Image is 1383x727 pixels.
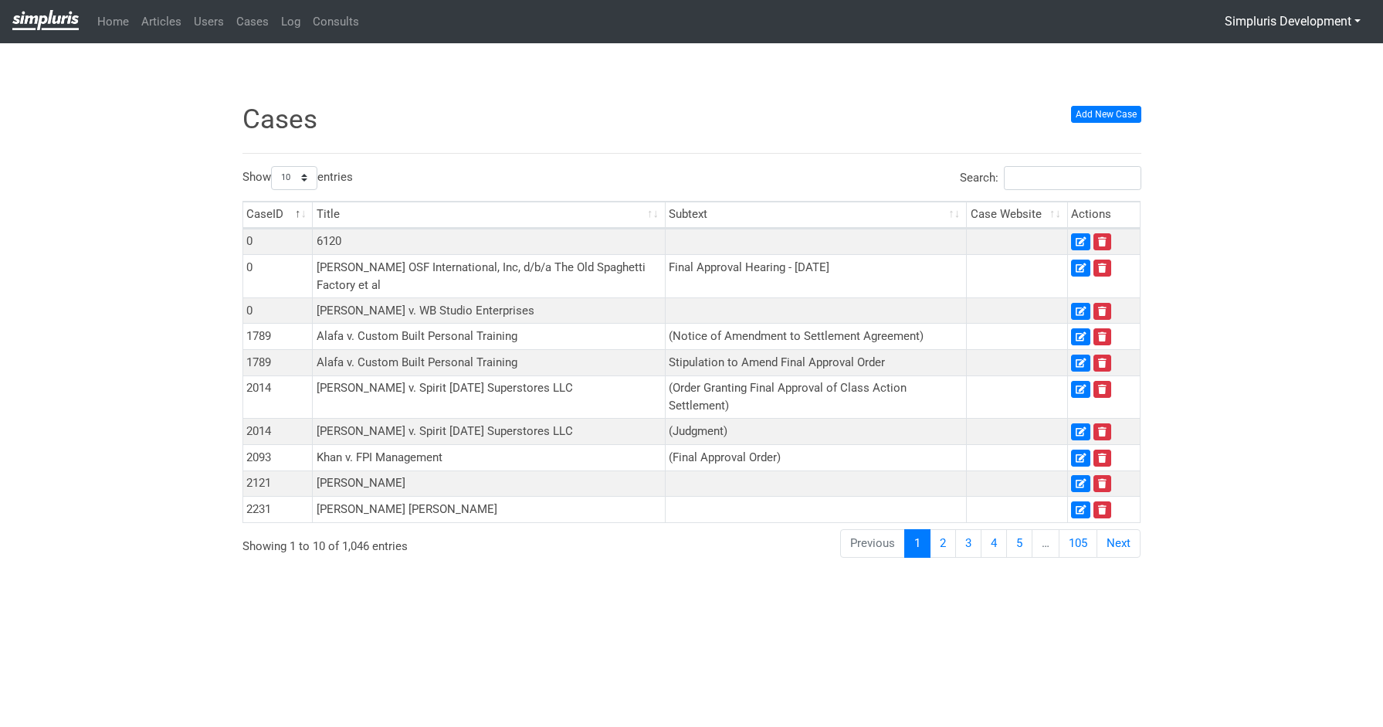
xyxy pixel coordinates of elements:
td: 6120 [313,229,665,255]
td: (Order Granting Final Approval of Class Action Settlement) [666,375,967,419]
td: 2231 [243,496,314,522]
td: 1789 [243,349,314,375]
td: (Final Approval Order) [666,444,967,471]
a: Articles [135,7,188,37]
a: Delete Case [1093,423,1111,440]
a: Delete Case [1093,450,1111,467]
a: Delete Case [1093,501,1111,518]
a: Delete Case [1093,328,1111,345]
td: 0 [243,254,314,297]
th: Case Website: activate to sort column ascending [967,202,1068,229]
img: Privacy-class-action [12,10,79,30]
a: Edit Case [1071,355,1090,372]
td: (Judgment) [666,418,967,444]
td: [PERSON_NAME] OSF International, Inc, d/b/a The Old Spaghetti Factory et al [313,254,665,297]
a: Delete Case [1093,233,1111,250]
button: Simpluris Development [1215,7,1371,36]
a: 5 [1006,529,1032,558]
label: Search: [960,166,1141,190]
a: Cases [230,7,275,37]
td: Khan v. FPI Management [313,444,665,471]
a: Delete Case [1093,475,1111,492]
td: 2014 [243,418,314,444]
td: Final Approval Hearing - [DATE] [666,254,967,297]
td: 1789 [243,323,314,349]
td: (Notice of Amendment to Settlement Agreement) [666,323,967,349]
a: Edit Case [1071,381,1090,398]
a: Delete Case [1093,303,1111,320]
td: [PERSON_NAME] v. Spirit [DATE] Superstores LLC [313,418,665,444]
td: 2093 [243,444,314,471]
a: Edit Case [1071,475,1090,492]
a: Users [188,7,230,37]
a: Consults [307,7,365,37]
a: Add New Case [1071,106,1141,123]
a: Edit Case [1071,450,1090,467]
a: Edit Case [1071,303,1090,320]
a: Delete Case [1093,355,1111,372]
a: Log [275,7,307,37]
th: Subtext: activate to sort column ascending [666,202,967,229]
select: Showentries [271,166,317,190]
td: [PERSON_NAME] v. Spirit [DATE] Superstores LLC [313,375,665,419]
td: 0 [243,229,314,255]
a: Next [1097,529,1141,558]
th: CaseID: activate to sort column descending [243,202,314,229]
th: Title: activate to sort column ascending [313,202,665,229]
td: 2014 [243,375,314,419]
div: Showing 1 to 10 of 1,046 entries [242,528,604,555]
a: 2 [930,529,956,558]
td: [PERSON_NAME] v. WB Studio Enterprises [313,297,665,324]
a: 1 [904,529,930,558]
a: 4 [981,529,1007,558]
td: Stipulation to Amend Final Approval Order [666,349,967,375]
a: Edit Case [1071,328,1090,345]
a: Edit Case [1071,233,1090,250]
td: Alafa v. Custom Built Personal Training [313,349,665,375]
a: 105 [1059,529,1097,558]
th: Actions [1068,202,1140,229]
td: 0 [243,297,314,324]
a: 3 [955,529,981,558]
label: Show entries [242,166,353,190]
span: Cases [242,104,317,135]
td: [PERSON_NAME] [PERSON_NAME] [313,496,665,522]
a: Delete Case [1093,381,1111,398]
td: 2121 [243,471,314,497]
td: Alafa v. Custom Built Personal Training [313,323,665,349]
a: Edit Case [1071,501,1090,518]
a: Edit Case [1071,423,1090,440]
td: [PERSON_NAME] [313,471,665,497]
a: Edit Case [1071,260,1090,277]
input: Search: [1004,166,1141,190]
a: Delete Case [1093,260,1111,277]
a: Home [91,7,135,37]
